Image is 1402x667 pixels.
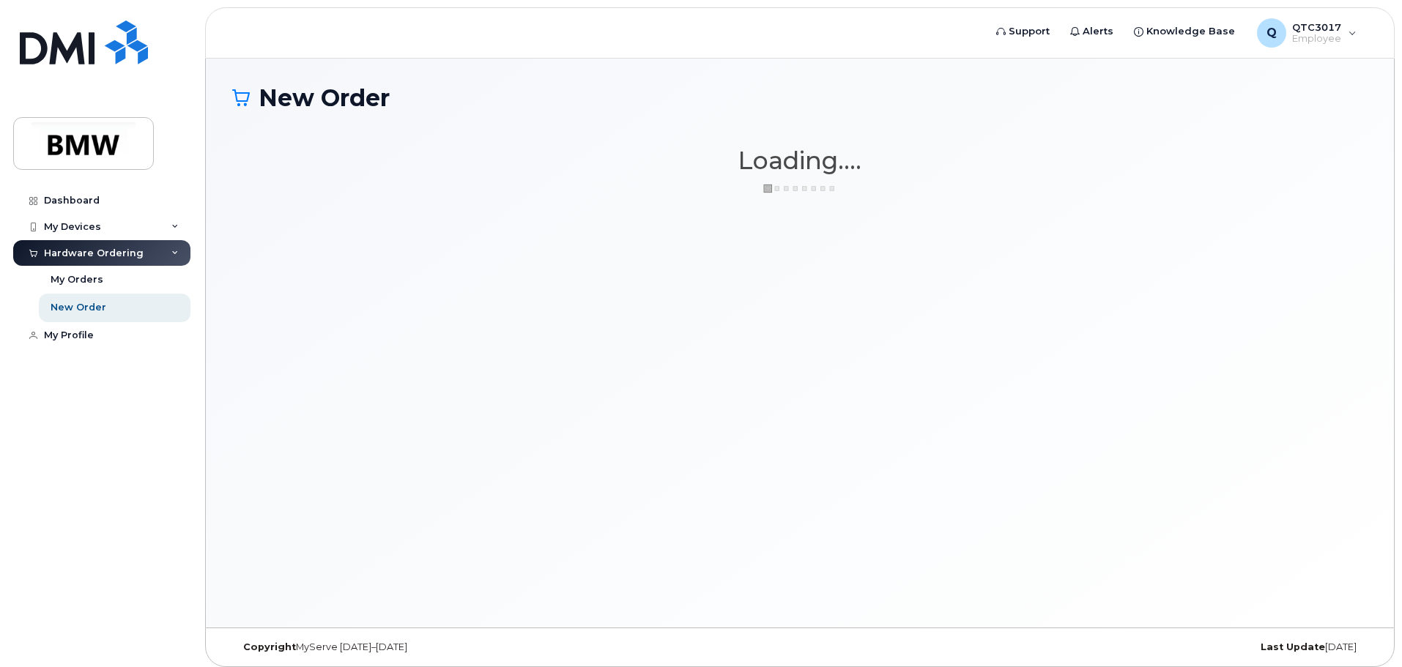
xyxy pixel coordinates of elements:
img: ajax-loader-3a6953c30dc77f0bf724df975f13086db4f4c1262e45940f03d1251963f1bf2e.gif [763,183,837,194]
strong: Last Update [1261,641,1325,652]
h1: Loading.... [232,147,1368,174]
strong: Copyright [243,641,296,652]
div: MyServe [DATE]–[DATE] [232,641,611,653]
div: [DATE] [989,641,1368,653]
h1: New Order [232,85,1368,111]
